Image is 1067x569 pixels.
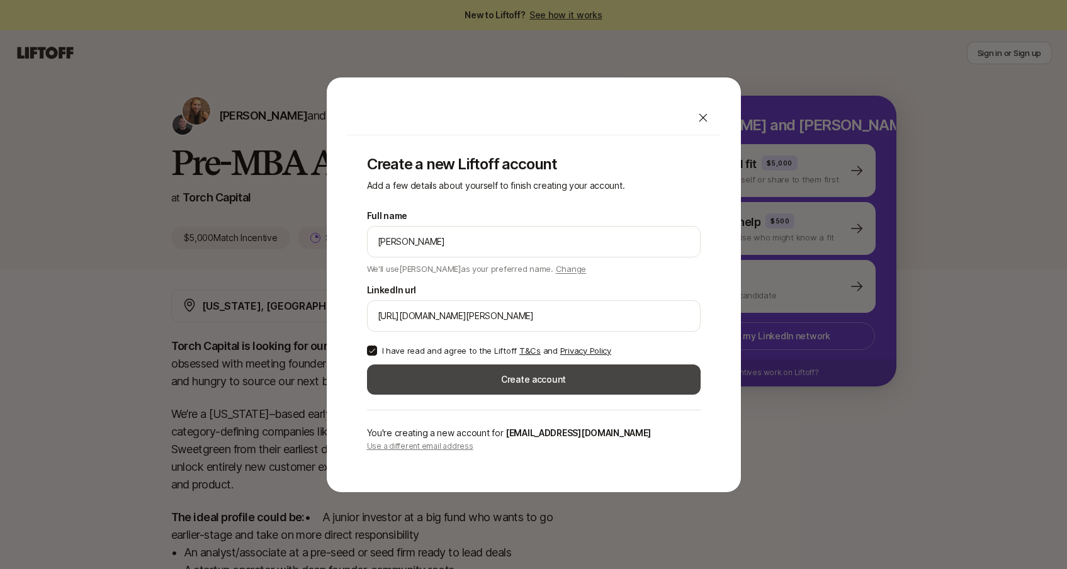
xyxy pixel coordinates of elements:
[367,441,701,452] p: Use a different email address
[367,346,377,356] button: I have read and agree to the Liftoff T&Cs and Privacy Policy
[519,346,541,356] a: T&Cs
[382,344,611,357] p: I have read and agree to the Liftoff and
[505,427,651,438] span: [EMAIL_ADDRESS][DOMAIN_NAME]
[367,364,701,395] button: Create account
[367,260,587,275] p: We'll use [PERSON_NAME] as your preferred name.
[367,208,407,223] label: Full name
[378,234,690,249] input: e.g. Melanie Perkins
[556,264,586,274] span: Change
[378,308,690,324] input: e.g. https://www.linkedin.com/in/melanie-perkins
[367,155,701,173] p: Create a new Liftoff account
[367,178,701,193] p: Add a few details about yourself to finish creating your account.
[560,346,611,356] a: Privacy Policy
[367,283,417,298] label: LinkedIn url
[367,425,701,441] p: You're creating a new account for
